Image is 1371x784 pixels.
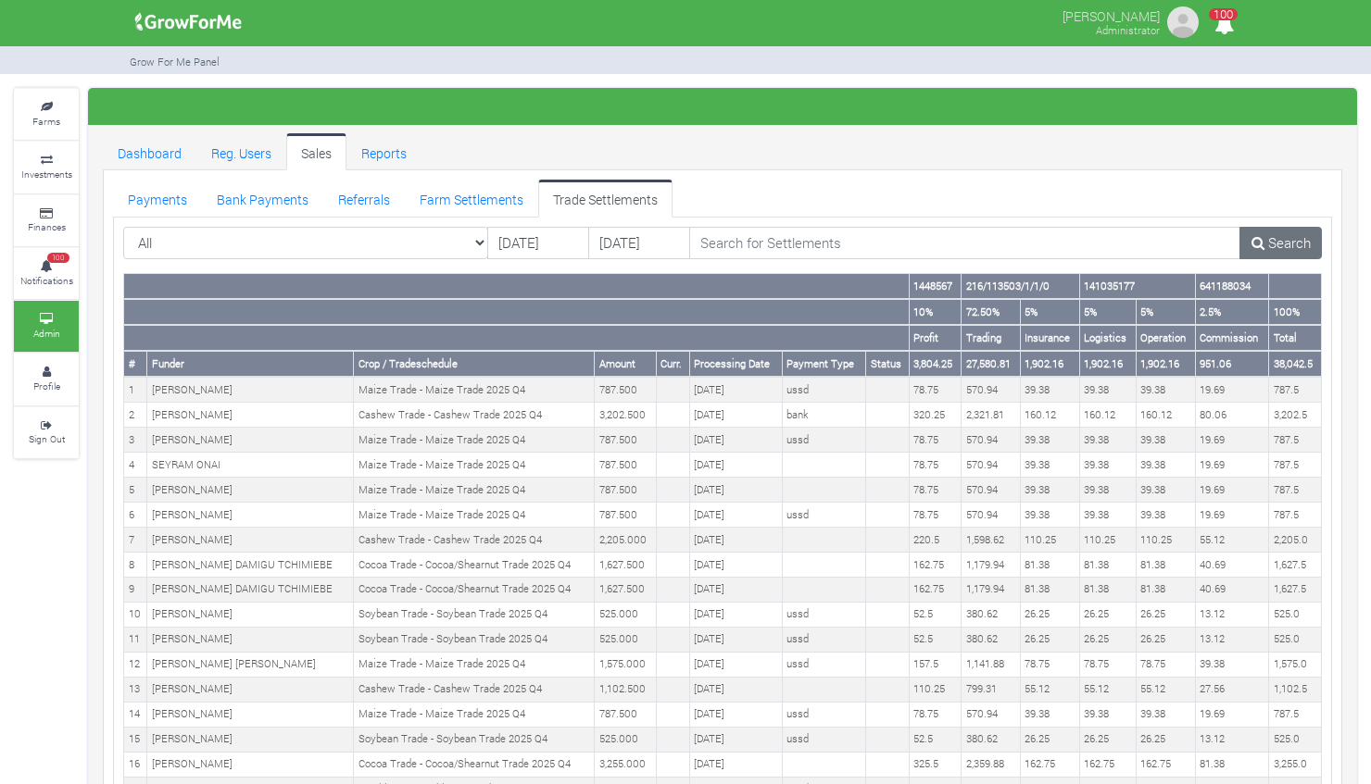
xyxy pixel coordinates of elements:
td: 3,202.5 [1269,403,1322,428]
td: [DATE] [689,428,782,453]
td: 19.69 [1195,503,1268,528]
td: [PERSON_NAME] [147,627,354,652]
td: 81.38 [1079,577,1136,602]
th: Operation [1136,325,1195,351]
th: Processing Date [689,351,782,377]
td: 787.500 [595,503,656,528]
td: 26.25 [1079,627,1136,652]
td: 78.75 [909,377,962,402]
a: Dashboard [103,133,196,170]
td: 787.500 [595,702,656,727]
td: 26.25 [1136,727,1195,752]
td: 1,627.500 [595,577,656,602]
td: 110.25 [1020,528,1079,553]
td: 787.500 [595,377,656,402]
td: 3,202.500 [595,403,656,428]
td: [PERSON_NAME] [147,727,354,752]
td: 1,179.94 [962,577,1020,602]
th: 216/113503/1/1/0 [962,274,1079,299]
td: Maize Trade - Maize Trade 2025 Q4 [354,428,595,453]
th: Logistics [1079,325,1136,351]
td: 81.38 [1020,553,1079,578]
td: 81.38 [1020,577,1079,602]
a: Trade Settlements [538,180,673,217]
th: 1448567 [909,274,962,299]
img: growforme image [1164,4,1201,41]
td: ussd [782,702,865,727]
td: 110.25 [1079,528,1136,553]
td: 380.62 [962,602,1020,627]
td: [PERSON_NAME] [147,702,354,727]
td: 162.75 [1079,752,1136,777]
td: [PERSON_NAME] [147,478,354,503]
td: ussd [782,627,865,652]
th: Payment Type [782,351,865,377]
td: 160.12 [1020,403,1079,428]
td: 787.500 [595,428,656,453]
td: 39.38 [1020,377,1079,402]
td: 525.0 [1269,602,1322,627]
small: Admin [33,327,60,340]
td: 39.38 [1020,453,1079,478]
th: 1,902.16 [1079,351,1136,377]
th: 72.50% [962,299,1020,325]
small: Profile [33,380,60,392]
td: [PERSON_NAME] [147,428,354,453]
p: [PERSON_NAME] [1063,4,1160,26]
td: 110.25 [909,677,962,702]
td: 52.5 [909,602,962,627]
td: Maize Trade - Maize Trade 2025 Q4 [354,652,595,677]
td: 26.25 [1079,727,1136,752]
td: 39.38 [1020,702,1079,727]
td: 26.25 [1020,602,1079,627]
a: Reg. Users [196,133,286,170]
td: 570.94 [962,428,1020,453]
td: 1,627.5 [1269,577,1322,602]
td: 9 [124,577,147,602]
td: 13.12 [1195,627,1268,652]
th: 5% [1020,299,1079,325]
td: 3 [124,428,147,453]
td: 787.5 [1269,702,1322,727]
td: 12 [124,652,147,677]
td: 3,255.000 [595,752,656,777]
td: 14 [124,702,147,727]
a: Sign Out [14,407,79,458]
td: 525.0 [1269,627,1322,652]
small: Investments [21,168,72,180]
td: 1,627.5 [1269,553,1322,578]
td: [DATE] [689,377,782,402]
td: 81.38 [1136,553,1195,578]
td: [DATE] [689,627,782,652]
a: Payments [113,180,202,217]
th: Funder [147,351,354,377]
td: 570.94 [962,478,1020,503]
td: 55.12 [1195,528,1268,553]
th: Crop / Tradeschedule [354,351,595,377]
td: 110.25 [1136,528,1195,553]
td: 15 [124,727,147,752]
td: 570.94 [962,453,1020,478]
small: Grow For Me Panel [130,55,220,68]
td: Cocoa Trade - Cocoa/Shearnut Trade 2025 Q4 [354,752,595,777]
td: 2,205.0 [1269,528,1322,553]
td: 1,141.88 [962,652,1020,677]
td: 525.000 [595,727,656,752]
a: Profile [14,354,79,404]
td: [DATE] [689,553,782,578]
input: Search for Settlements [689,227,1241,260]
th: Curr. [656,351,689,377]
small: Farms [32,115,60,128]
td: 26.25 [1020,727,1079,752]
td: 19.69 [1195,377,1268,402]
td: 162.75 [1020,752,1079,777]
td: 6 [124,503,147,528]
td: 220.5 [909,528,962,553]
td: [PERSON_NAME] [PERSON_NAME] [147,652,354,677]
td: 162.75 [909,577,962,602]
input: DD/MM/YYYY [487,227,589,260]
td: 2,359.88 [962,752,1020,777]
td: [DATE] [689,453,782,478]
td: [PERSON_NAME] [147,528,354,553]
a: Referrals [323,180,405,217]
